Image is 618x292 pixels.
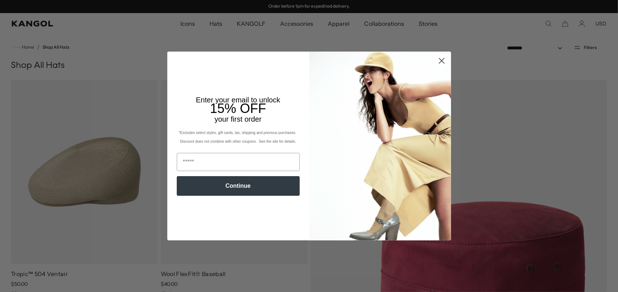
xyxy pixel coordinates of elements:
[210,101,266,116] span: 15% OFF
[215,115,262,123] span: your first order
[309,52,451,240] img: 93be19ad-e773-4382-80b9-c9d740c9197f.jpeg
[435,54,448,67] button: Close dialog
[196,96,280,104] span: Enter your email to unlock
[179,131,297,143] span: *Excludes select styles, gift cards, tax, shipping and previous purchases. Discount does not comb...
[177,153,300,171] input: Email
[177,176,300,196] button: Continue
